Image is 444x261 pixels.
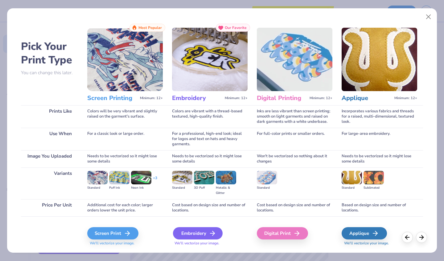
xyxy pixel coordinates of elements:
div: Cost based on design size and number of locations. [172,199,248,216]
span: Minimum: 12+ [310,96,332,100]
h3: Screen Printing [87,94,138,102]
div: Standard [342,185,362,191]
span: We'll vectorize your image. [87,241,163,246]
div: Colors will be very vibrant and slightly raised on the garment's surface. [87,105,163,128]
div: For a classic look or large order. [87,128,163,150]
div: Digital Print [257,227,308,239]
div: For a professional, high-end look; ideal for logos and text on hats and heavy garments. [172,128,248,150]
div: Variants [21,167,78,199]
div: Inks are less vibrant than screen printing; smooth on light garments and raised on dark garments ... [257,105,332,128]
span: Most Popular [138,26,162,30]
div: Embroidery [173,227,223,239]
span: Minimum: 12+ [394,96,417,100]
img: Standard [257,171,277,184]
span: We'll vectorize your image. [342,241,417,246]
img: Standard [342,171,362,184]
h3: Applique [342,94,392,102]
img: Embroidery [172,28,248,91]
div: Image You Uploaded [21,150,78,167]
div: Needs to be vectorized so it might lose some details [172,150,248,167]
div: Use When [21,128,78,150]
div: Applique [342,227,387,239]
div: Prints Like [21,105,78,128]
div: Won't be vectorized so nothing about it changes [257,150,332,167]
div: For full-color prints or smaller orders. [257,128,332,150]
span: Minimum: 12+ [225,96,248,100]
div: Additional cost for each color; larger orders lower the unit price. [87,199,163,216]
div: Cost based on design size and number of locations. [257,199,332,216]
div: For large-area embroidery. [342,128,417,150]
img: Standard [172,171,192,184]
div: Sublimated [364,185,384,191]
span: Our Favorite [225,26,247,30]
img: Applique [342,28,417,91]
img: 3D Puff [194,171,214,184]
div: Needs to be vectorized so it might lose some details [342,150,417,167]
h3: Digital Printing [257,94,307,102]
div: Needs to be vectorized so it might lose some details [87,150,163,167]
img: Screen Printing [87,28,163,91]
div: Neon Ink [131,185,151,191]
img: Puff Ink [109,171,129,184]
button: Close [423,11,434,23]
p: You can change this later. [21,70,78,75]
div: Based on design size and number of locations. [342,199,417,216]
div: Price Per Unit [21,199,78,216]
img: Standard [87,171,108,184]
img: Metallic & Glitter [216,171,236,184]
div: Metallic & Glitter [216,185,236,196]
span: Minimum: 12+ [140,96,163,100]
div: 3D Puff [194,185,214,191]
div: Incorporates various fabrics and threads for a raised, multi-dimensional, textured look. [342,105,417,128]
img: Digital Printing [257,28,332,91]
div: Standard [87,185,108,191]
img: Sublimated [364,171,384,184]
span: We'll vectorize your image. [172,241,248,246]
div: Standard [257,185,277,191]
div: Standard [172,185,192,191]
div: + 3 [153,175,157,186]
div: Colors are vibrant with a thread-based textured, high-quality finish. [172,105,248,128]
h3: Embroidery [172,94,222,102]
div: Screen Print [87,227,138,239]
h2: Pick Your Print Type [21,40,78,67]
img: Neon Ink [131,171,151,184]
div: Puff Ink [109,185,129,191]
